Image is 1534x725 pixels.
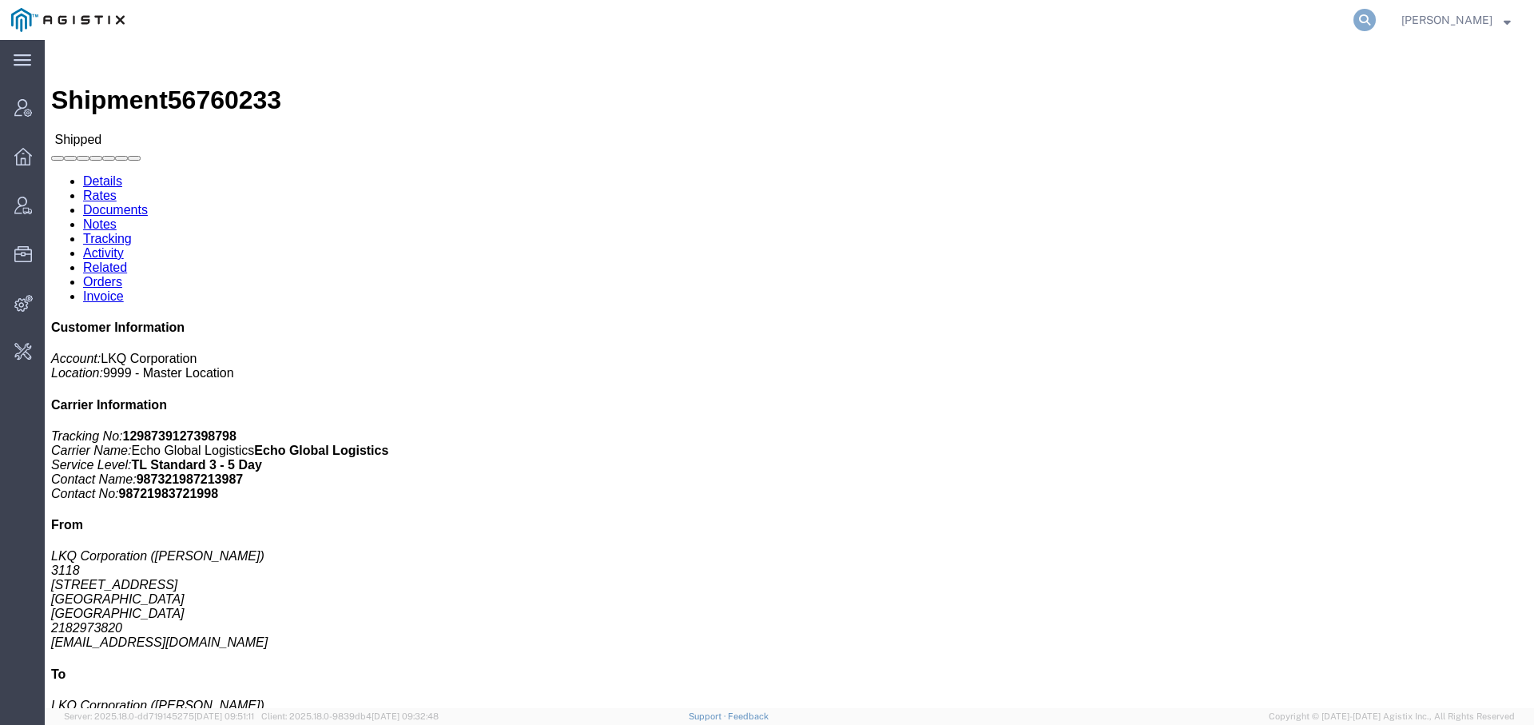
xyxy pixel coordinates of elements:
img: logo [11,8,125,32]
a: Feedback [728,711,769,721]
span: Abbie Wilkiemeyer [1401,11,1492,29]
span: [DATE] 09:32:48 [372,711,439,721]
button: [PERSON_NAME] [1401,10,1512,30]
a: Support [689,711,729,721]
span: Copyright © [DATE]-[DATE] Agistix Inc., All Rights Reserved [1269,710,1515,723]
span: Client: 2025.18.0-9839db4 [261,711,439,721]
span: [DATE] 09:51:11 [194,711,254,721]
span: Server: 2025.18.0-dd719145275 [64,711,254,721]
iframe: FS Legacy Container [45,40,1534,708]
